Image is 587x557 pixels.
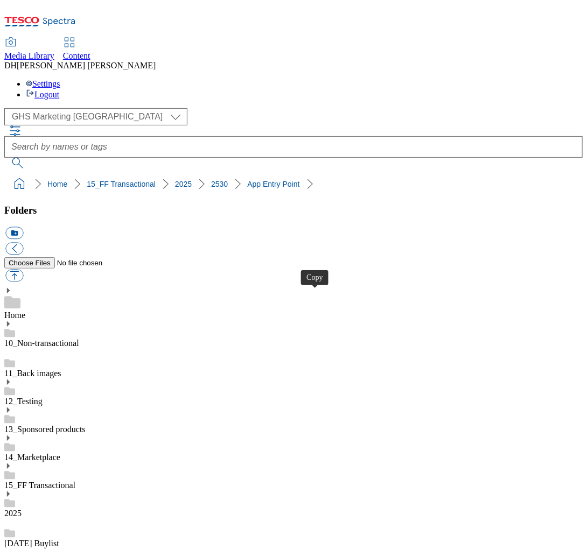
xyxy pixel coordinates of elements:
a: App Entry Point [247,180,299,188]
a: 15_FF Transactional [87,180,156,188]
h3: Folders [4,205,583,216]
a: 2025 [4,509,22,518]
nav: breadcrumb [4,174,583,194]
a: 15_FF Transactional [4,481,75,490]
a: 11_Back images [4,369,61,378]
a: 12_Testing [4,397,43,406]
a: 2530 [211,180,228,188]
a: Home [47,180,67,188]
a: Home [4,311,25,320]
a: home [11,175,28,193]
span: Content [63,51,90,60]
input: Search by names or tags [4,136,583,158]
span: DH [4,61,17,70]
a: 13_Sponsored products [4,425,86,434]
span: Media Library [4,51,54,60]
a: [DATE] Buylist [4,539,59,548]
a: Settings [26,79,60,88]
a: Media Library [4,38,54,61]
a: Content [63,38,90,61]
a: 10_Non-transactional [4,339,79,348]
span: [PERSON_NAME] [PERSON_NAME] [17,61,156,70]
a: 2025 [175,180,192,188]
a: 14_Marketplace [4,453,60,462]
a: Logout [26,90,59,99]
